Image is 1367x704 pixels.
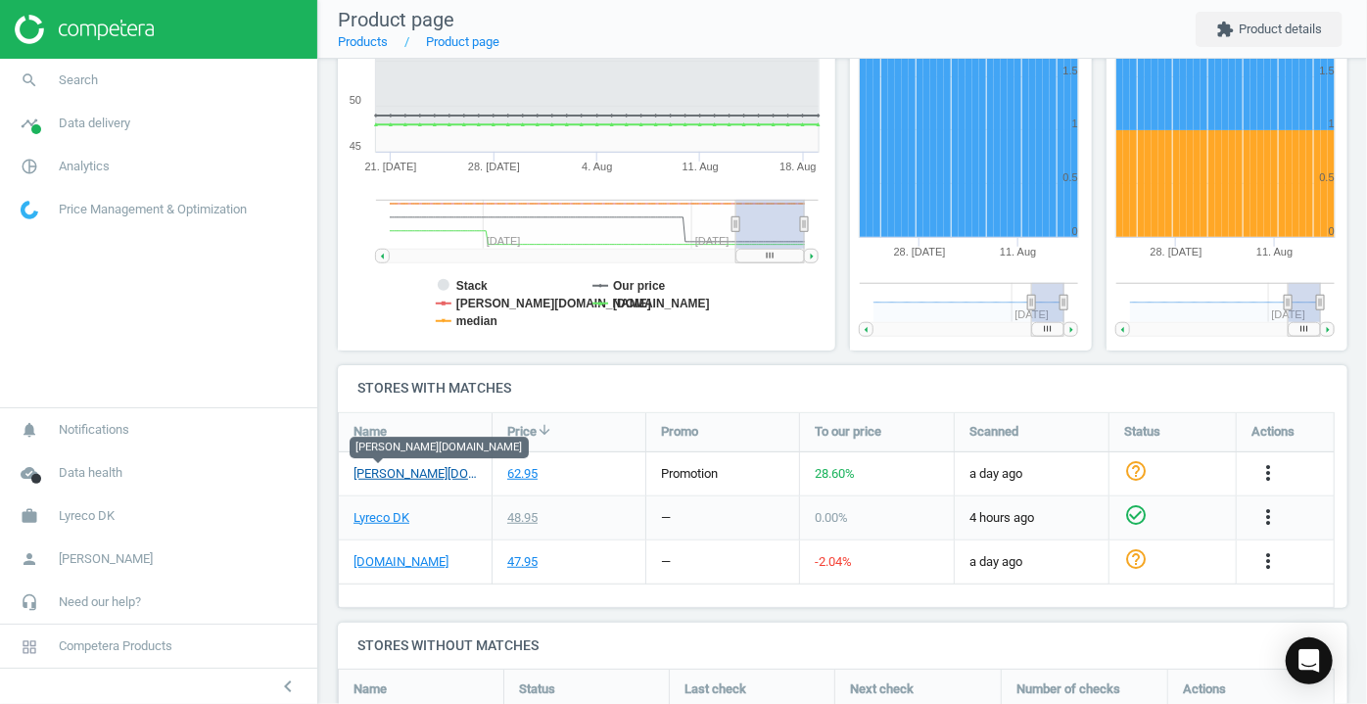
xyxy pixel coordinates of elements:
span: Lyreco DK [59,507,115,525]
i: arrow_downward [537,422,552,438]
span: [PERSON_NAME] [59,550,153,568]
div: — [661,553,671,571]
text: 1 [1328,117,1334,129]
span: Price Management & Optimization [59,201,247,218]
i: help_outline [1124,547,1148,571]
tspan: 11. Aug [1000,246,1036,258]
span: Actions [1183,681,1226,698]
button: more_vert [1256,549,1280,575]
div: Open Intercom Messenger [1286,637,1333,684]
i: headset_mic [11,584,48,621]
a: Lyreco DK [354,509,409,527]
i: person [11,540,48,578]
tspan: median [456,314,497,328]
text: 1 [1072,117,1078,129]
button: extensionProduct details [1196,12,1343,47]
h4: Stores with matches [338,365,1347,411]
img: wGWNvw8QSZomAAAAABJRU5ErkJggg== [21,201,38,219]
span: a day ago [969,465,1094,483]
span: 4 hours ago [969,509,1094,527]
span: -2.04 % [815,554,852,569]
img: ajHJNr6hYgQAAAAASUVORK5CYII= [15,15,154,44]
span: Name [354,423,387,441]
i: search [11,62,48,99]
span: Competera Products [59,637,172,655]
i: pie_chart_outlined [11,148,48,185]
span: Data health [59,464,122,482]
tspan: 11. Aug [683,161,719,172]
text: 0 [1072,225,1078,237]
div: 48.95 [507,509,538,527]
i: chevron_left [276,675,300,698]
div: 47.95 [507,553,538,571]
span: Scanned [969,423,1018,441]
i: check_circle_outline [1124,503,1148,527]
tspan: Stack [456,279,488,293]
span: Next check [850,681,914,698]
i: timeline [11,105,48,142]
i: extension [1216,21,1234,38]
a: Product page [426,34,499,49]
span: Search [59,71,98,89]
span: 0.00 % [815,510,848,525]
span: Actions [1251,423,1295,441]
text: 0.5 [1063,171,1078,183]
span: promotion [661,466,718,481]
tspan: 11. Aug [1256,246,1293,258]
tspan: 28. [DATE] [1150,246,1202,258]
i: more_vert [1256,461,1280,485]
text: 45 [350,140,361,152]
div: [PERSON_NAME][DOMAIN_NAME] [350,437,529,458]
span: Analytics [59,158,110,175]
a: Products [338,34,388,49]
h4: Stores without matches [338,623,1347,669]
text: 0 [1328,225,1334,237]
span: Need our help? [59,593,141,611]
text: 1.5 [1319,65,1334,76]
i: cloud_done [11,454,48,492]
span: Notifications [59,421,129,439]
tspan: 28. [DATE] [894,246,946,258]
i: more_vert [1256,505,1280,529]
tspan: Our price [613,279,666,293]
button: more_vert [1256,461,1280,487]
a: [DOMAIN_NAME] [354,553,448,571]
span: Promo [661,423,698,441]
span: Status [1124,423,1160,441]
span: Data delivery [59,115,130,132]
span: Status [519,681,555,698]
text: 50 [350,94,361,106]
tspan: 4. Aug [582,161,612,172]
i: more_vert [1256,549,1280,573]
span: To our price [815,423,881,441]
span: a day ago [969,553,1094,571]
a: [PERSON_NAME][DOMAIN_NAME] [354,465,477,483]
text: 0.5 [1319,171,1334,183]
span: 28.60 % [815,466,855,481]
button: more_vert [1256,505,1280,531]
text: 55 [350,49,361,61]
span: Last check [684,681,746,698]
button: chevron_left [263,674,312,699]
tspan: [PERSON_NAME][DOMAIN_NAME] [456,297,651,310]
span: Price [507,423,537,441]
tspan: 21. [DATE] [365,161,417,172]
text: 1.5 [1063,65,1078,76]
div: — [661,509,671,527]
tspan: 28. [DATE] [468,161,520,172]
i: work [11,497,48,535]
div: 62.95 [507,465,538,483]
span: Number of checks [1016,681,1120,698]
i: notifications [11,411,48,448]
tspan: 18. Aug [780,161,817,172]
tspan: [DOMAIN_NAME] [613,297,710,310]
span: Name [354,681,387,698]
span: Product page [338,8,454,31]
i: help_outline [1124,459,1148,483]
